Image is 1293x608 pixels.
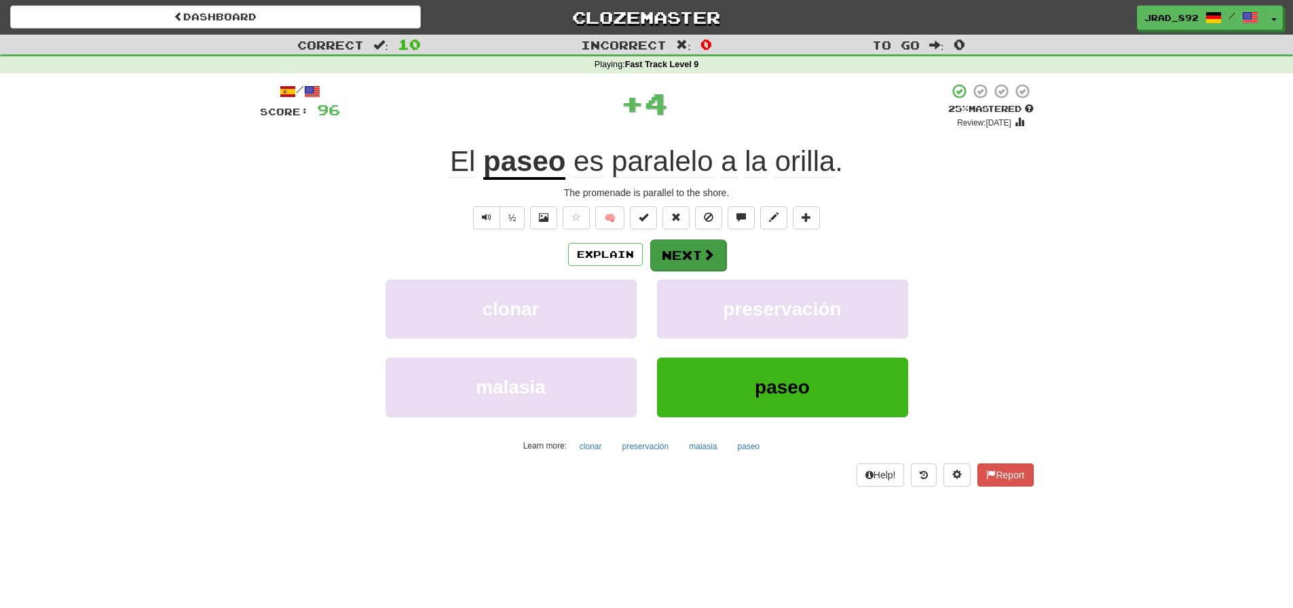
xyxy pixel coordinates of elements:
[650,240,726,271] button: Next
[721,145,736,178] span: a
[630,206,657,229] button: Set this sentence to 100% Mastered (alt+m)
[450,145,475,178] span: El
[373,39,388,51] span: :
[681,436,724,457] button: malasia
[260,186,1034,199] div: The promenade is parallel to the shore.
[676,39,691,51] span: :
[929,39,944,51] span: :
[657,358,908,417] button: paseo
[620,83,644,123] span: +
[482,299,539,320] span: clonar
[530,206,557,229] button: Show image (alt+x)
[954,36,965,52] span: 0
[595,206,624,229] button: 🧠
[565,145,843,178] span: .
[563,206,590,229] button: Favorite sentence (alt+f)
[657,280,908,339] button: preservación
[700,36,712,52] span: 0
[615,436,677,457] button: preservación
[857,463,905,487] button: Help!
[441,5,852,29] a: Clozemaster
[625,60,699,69] strong: Fast Track Level 9
[398,36,421,52] span: 10
[568,243,643,266] button: Explain
[500,206,525,229] button: ½
[574,145,603,178] span: es
[793,206,820,229] button: Add to collection (alt+a)
[317,101,340,118] span: 96
[760,206,787,229] button: Edit sentence (alt+d)
[730,436,768,457] button: paseo
[473,206,500,229] button: Play sentence audio (ctl+space)
[644,86,668,120] span: 4
[581,38,667,52] span: Incorrect
[957,118,1011,128] small: Review: [DATE]
[948,103,1034,115] div: Mastered
[662,206,690,229] button: Reset to 0% Mastered (alt+r)
[572,436,610,457] button: clonar
[483,145,565,180] u: paseo
[1229,11,1235,20] span: /
[755,377,810,398] span: paseo
[297,38,364,52] span: Correct
[723,299,841,320] span: preservación
[1144,12,1199,24] span: jrad_892
[977,463,1033,487] button: Report
[728,206,755,229] button: Discuss sentence (alt+u)
[386,358,637,417] button: malasia
[523,441,567,451] small: Learn more:
[695,206,722,229] button: Ignore sentence (alt+i)
[911,463,937,487] button: Round history (alt+y)
[386,280,637,339] button: clonar
[872,38,920,52] span: To go
[612,145,713,178] span: paralelo
[10,5,421,28] a: Dashboard
[1137,5,1266,30] a: jrad_892 /
[260,83,340,100] div: /
[948,103,969,114] span: 25 %
[476,377,546,398] span: malasia
[775,145,836,178] span: orilla
[470,206,525,229] div: Text-to-speech controls
[260,106,309,117] span: Score:
[745,145,767,178] span: la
